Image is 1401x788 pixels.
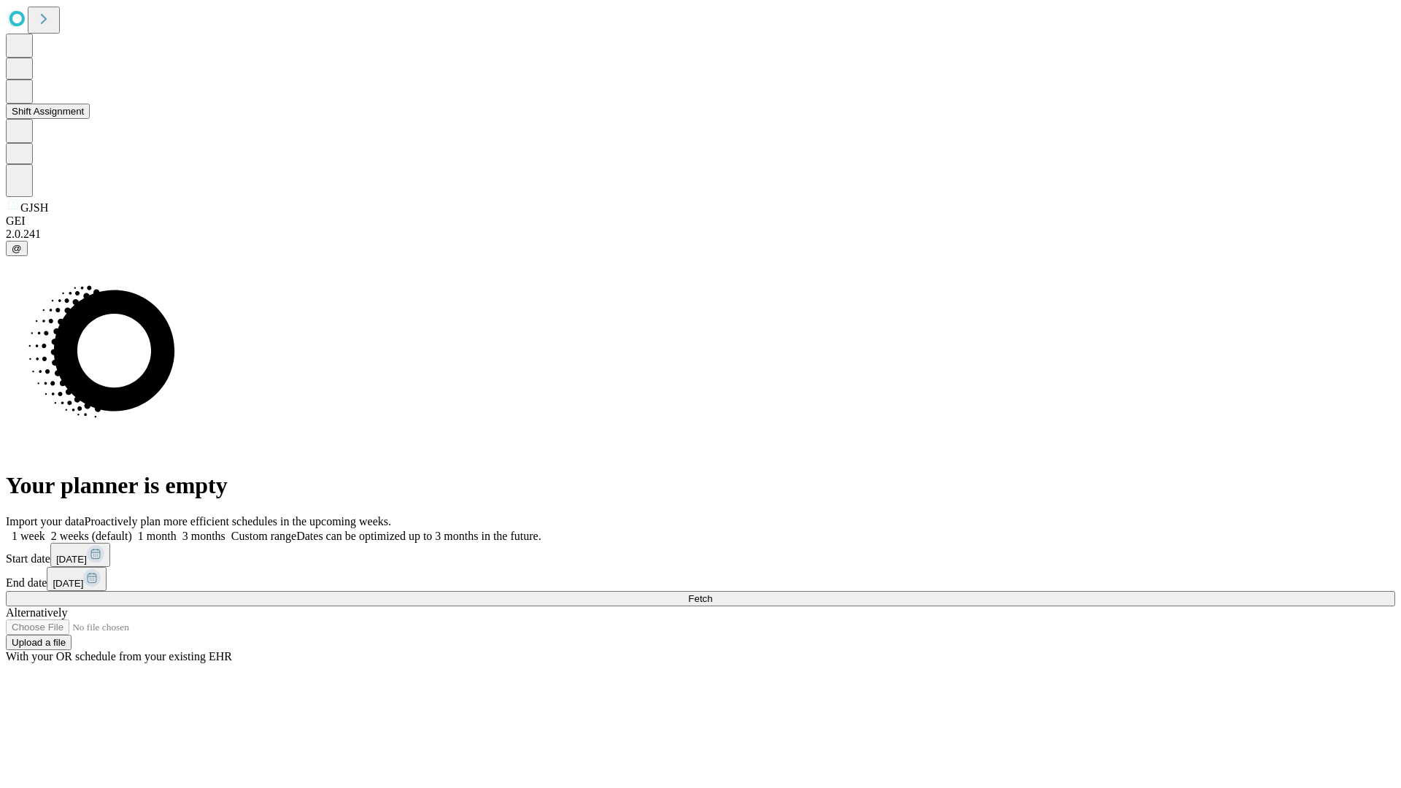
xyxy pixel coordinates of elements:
[6,606,67,619] span: Alternatively
[231,530,296,542] span: Custom range
[6,515,85,528] span: Import your data
[56,554,87,565] span: [DATE]
[12,243,22,254] span: @
[6,228,1395,241] div: 2.0.241
[6,567,1395,591] div: End date
[6,635,72,650] button: Upload a file
[47,567,107,591] button: [DATE]
[51,530,132,542] span: 2 weeks (default)
[6,104,90,119] button: Shift Assignment
[6,215,1395,228] div: GEI
[6,472,1395,499] h1: Your planner is empty
[138,530,177,542] span: 1 month
[6,650,232,663] span: With your OR schedule from your existing EHR
[296,530,541,542] span: Dates can be optimized up to 3 months in the future.
[12,530,45,542] span: 1 week
[53,578,83,589] span: [DATE]
[688,593,712,604] span: Fetch
[85,515,391,528] span: Proactively plan more efficient schedules in the upcoming weeks.
[50,543,110,567] button: [DATE]
[182,530,225,542] span: 3 months
[6,543,1395,567] div: Start date
[6,591,1395,606] button: Fetch
[6,241,28,256] button: @
[20,201,48,214] span: GJSH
